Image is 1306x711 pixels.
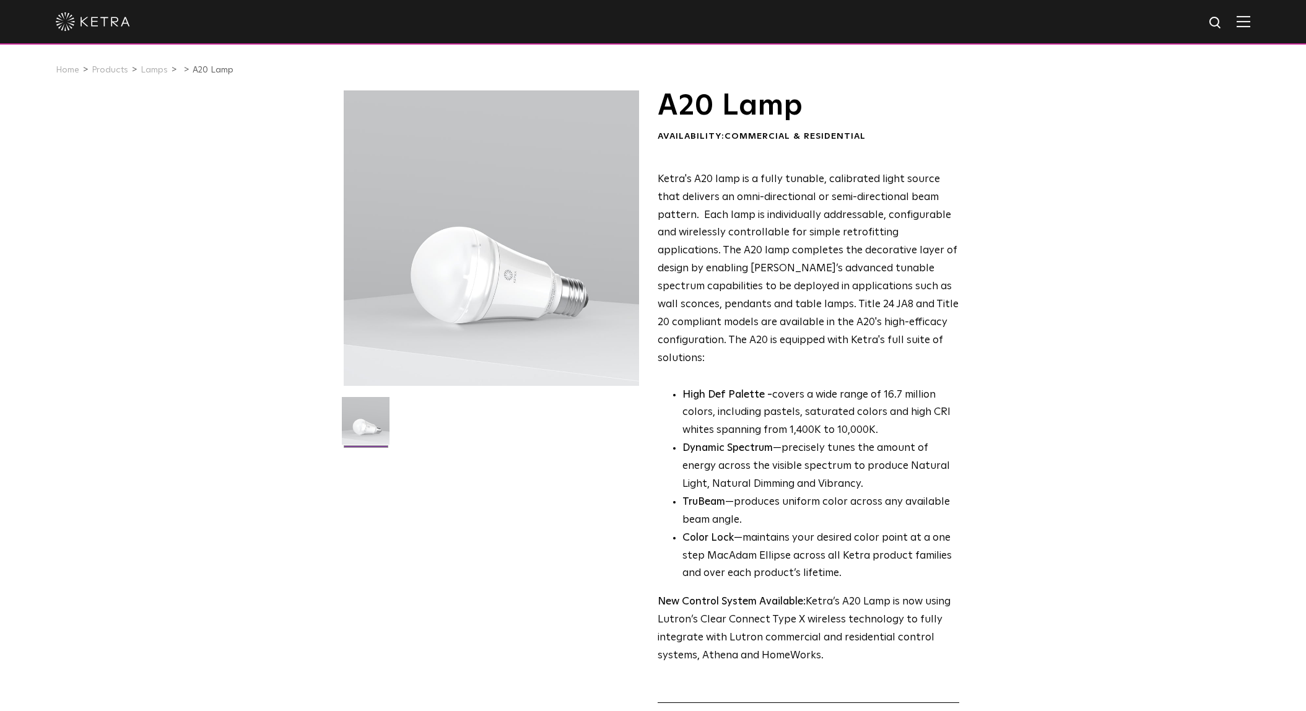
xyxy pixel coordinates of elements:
[141,66,168,74] a: Lamps
[658,90,959,121] h1: A20 Lamp
[682,530,959,583] li: —maintains your desired color point at a one step MacAdam Ellipse across all Ketra product famili...
[1208,15,1224,31] img: search icon
[56,66,79,74] a: Home
[682,386,959,440] p: covers a wide range of 16.7 million colors, including pastels, saturated colors and high CRI whit...
[56,12,130,31] img: ketra-logo-2019-white
[682,533,734,543] strong: Color Lock
[725,132,866,141] span: Commercial & Residential
[658,596,806,607] strong: New Control System Available:
[682,440,959,494] li: —precisely tunes the amount of energy across the visible spectrum to produce Natural Light, Natur...
[92,66,128,74] a: Products
[682,443,773,453] strong: Dynamic Spectrum
[658,174,959,364] span: Ketra's A20 lamp is a fully tunable, calibrated light source that delivers an omni-directional or...
[193,66,233,74] a: A20 Lamp
[1237,15,1250,27] img: Hamburger%20Nav.svg
[342,397,390,454] img: A20-Lamp-2021-Web-Square
[658,131,959,143] div: Availability:
[682,390,772,400] strong: High Def Palette -
[682,497,725,507] strong: TruBeam
[682,494,959,530] li: —produces uniform color across any available beam angle.
[658,593,959,665] p: Ketra’s A20 Lamp is now using Lutron’s Clear Connect Type X wireless technology to fully integrat...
